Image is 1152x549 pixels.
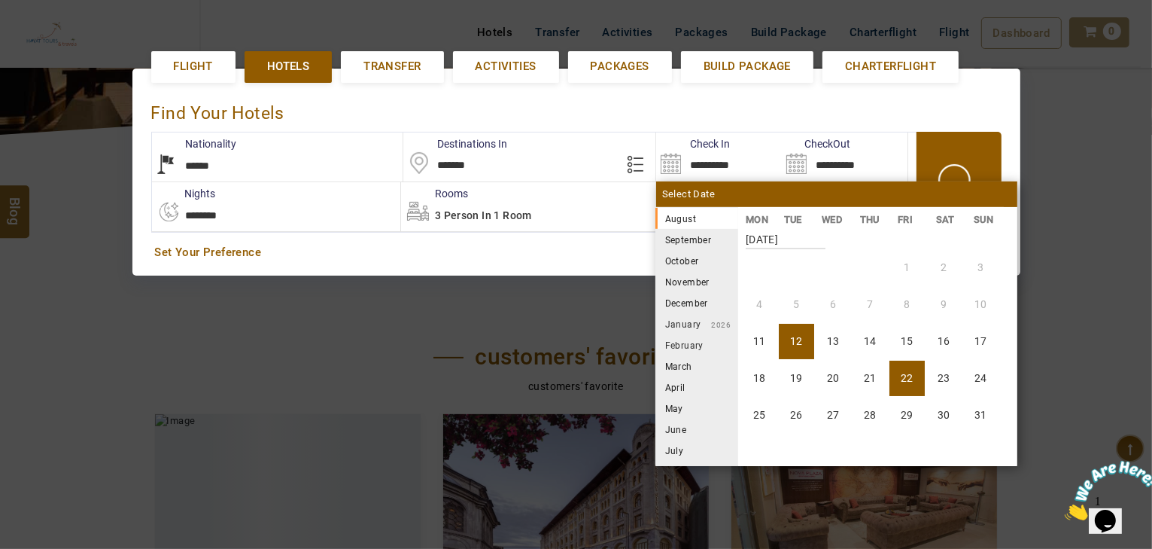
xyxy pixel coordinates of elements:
li: Wednesday, 20 August 2025 [816,361,851,396]
li: Thursday, 14 August 2025 [853,324,888,359]
span: 1 [6,6,12,19]
li: October [655,250,738,271]
a: Hotels [245,51,332,82]
a: Set Your Preference [155,245,998,261]
label: Check In [656,136,730,151]
li: Monday, 25 August 2025 [742,398,777,433]
li: Thursday, 28 August 2025 [853,398,888,433]
li: WED [814,212,853,227]
span: Activities [476,59,536,75]
a: Flight [151,51,236,82]
span: Hotels [267,59,309,75]
li: THU [852,212,890,227]
li: SUN [966,212,1005,227]
input: Search [656,133,782,181]
li: Friday, 15 August 2025 [889,324,925,359]
span: Packages [591,59,649,75]
li: Saturday, 23 August 2025 [926,361,962,396]
li: August [655,208,738,229]
li: Sunday, 31 August 2025 [963,398,999,433]
li: Saturday, 16 August 2025 [926,324,962,359]
label: nights [151,186,216,201]
div: Find Your Hotels [151,87,1002,132]
li: Sunday, 17 August 2025 [963,324,999,359]
li: Tuesday, 12 August 2025 [779,324,814,359]
a: Charterflight [822,51,959,82]
li: Sunday, 24 August 2025 [963,361,999,396]
label: Rooms [401,186,468,201]
li: FRI [890,212,929,227]
li: TUE [776,212,814,227]
li: SAT [928,212,966,227]
li: February [655,334,738,355]
li: April [655,377,738,398]
a: Activities [453,51,559,82]
li: MON [738,212,777,227]
span: 3 Person in 1 Room [435,209,532,221]
li: Wednesday, 27 August 2025 [816,398,851,433]
li: July [655,440,738,461]
li: June [655,419,738,440]
li: March [655,355,738,377]
li: December [655,292,738,313]
span: Transfer [363,59,421,75]
label: Destinations In [403,136,507,151]
li: Tuesday, 19 August 2025 [779,361,814,396]
li: Saturday, 30 August 2025 [926,398,962,433]
li: January [655,313,738,334]
strong: [DATE] [746,222,825,249]
a: Transfer [341,51,443,82]
small: 2026 [701,321,731,329]
li: Monday, 18 August 2025 [742,361,777,396]
small: 2025 [696,215,801,224]
li: September [655,229,738,250]
span: Charterflight [845,59,936,75]
label: Nationality [152,136,237,151]
input: Search [782,133,907,181]
li: Thursday, 21 August 2025 [853,361,888,396]
span: Flight [174,59,213,75]
li: Friday, 22 August 2025 [889,361,925,396]
li: Friday, 29 August 2025 [889,398,925,433]
li: May [655,398,738,419]
div: Select Date [656,181,1017,207]
img: Chat attention grabber [6,6,99,66]
label: CheckOut [782,136,850,151]
span: Build Package [704,59,791,75]
a: Build Package [681,51,813,82]
li: Tuesday, 26 August 2025 [779,398,814,433]
iframe: chat widget [1059,455,1152,526]
a: Packages [568,51,672,82]
li: Monday, 11 August 2025 [742,324,777,359]
li: Wednesday, 13 August 2025 [816,324,851,359]
li: November [655,271,738,292]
